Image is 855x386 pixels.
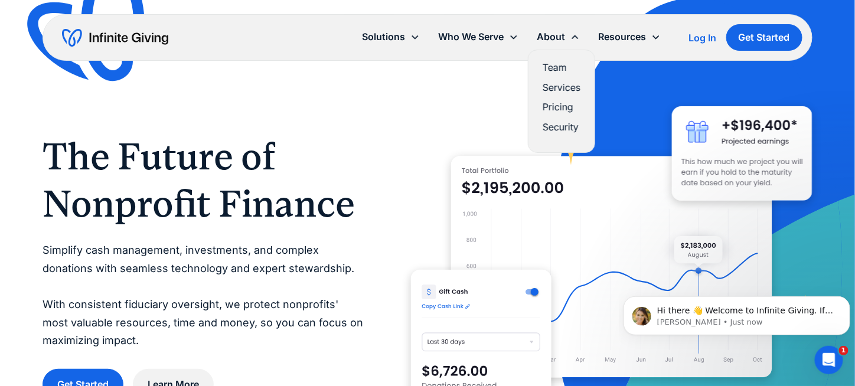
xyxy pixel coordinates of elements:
[528,24,589,50] div: About
[543,80,580,96] a: Services
[543,60,580,76] a: Team
[537,29,566,45] div: About
[815,346,843,374] iframe: Intercom live chat
[429,24,528,50] div: Who We Serve
[528,50,595,153] nav: About
[839,346,849,355] span: 1
[689,33,717,42] div: Log In
[543,119,580,135] a: Security
[363,29,406,45] div: Solutions
[599,29,647,45] div: Resources
[62,28,168,47] a: home
[619,271,855,354] iframe: Intercom notifications message
[451,156,772,377] img: nonprofit donation platform
[689,31,717,45] a: Log In
[726,24,802,51] a: Get Started
[589,24,670,50] div: Resources
[543,99,580,115] a: Pricing
[43,241,364,350] p: Simplify cash management, investments, and complex donations with seamless technology and expert ...
[439,29,504,45] div: Who We Serve
[353,24,429,50] div: Solutions
[43,133,364,227] h1: The Future of Nonprofit Finance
